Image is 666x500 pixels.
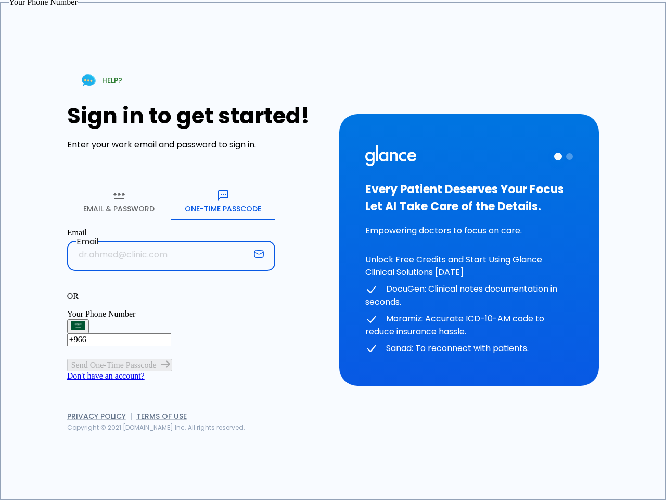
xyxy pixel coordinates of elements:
[171,182,275,220] button: One-Time Passcode
[136,411,187,421] a: Terms of Use
[67,359,172,371] button: Send One-Time Passcode
[130,411,132,421] span: |
[67,423,245,432] span: Copyright © 2021 [DOMAIN_NAME] Inc. All rights reserved.
[80,71,98,90] img: Chat Support
[365,224,573,237] p: Empowering doctors to focus on care.
[365,254,573,279] p: Unlock Free Credits and Start Using Glance Clinical Solutions [DATE]
[67,309,136,318] label: Your Phone Number
[67,139,327,151] p: Enter your work email and password to sign in.
[365,342,573,355] p: Sanad: To reconnect with patients.
[67,319,89,334] button: Select country
[71,321,85,330] img: Saudi Arabia
[67,371,145,380] a: Don't have an account?
[67,238,250,271] input: dr.ahmed@clinic.com
[365,312,573,338] p: Moramiz: Accurate ICD-10-AM code to reduce insurance hassle.
[67,67,135,94] a: HELP?
[67,103,327,129] h1: Sign in to get started!
[365,283,573,308] p: DocuGen: Clinical notes documentation in seconds.
[365,181,573,215] h3: Every Patient Deserves Your Focus Let AI Take Care of the Details.
[67,411,126,421] a: Privacy Policy
[67,292,275,301] p: OR
[67,182,171,220] button: Email & Password
[67,228,275,238] label: Email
